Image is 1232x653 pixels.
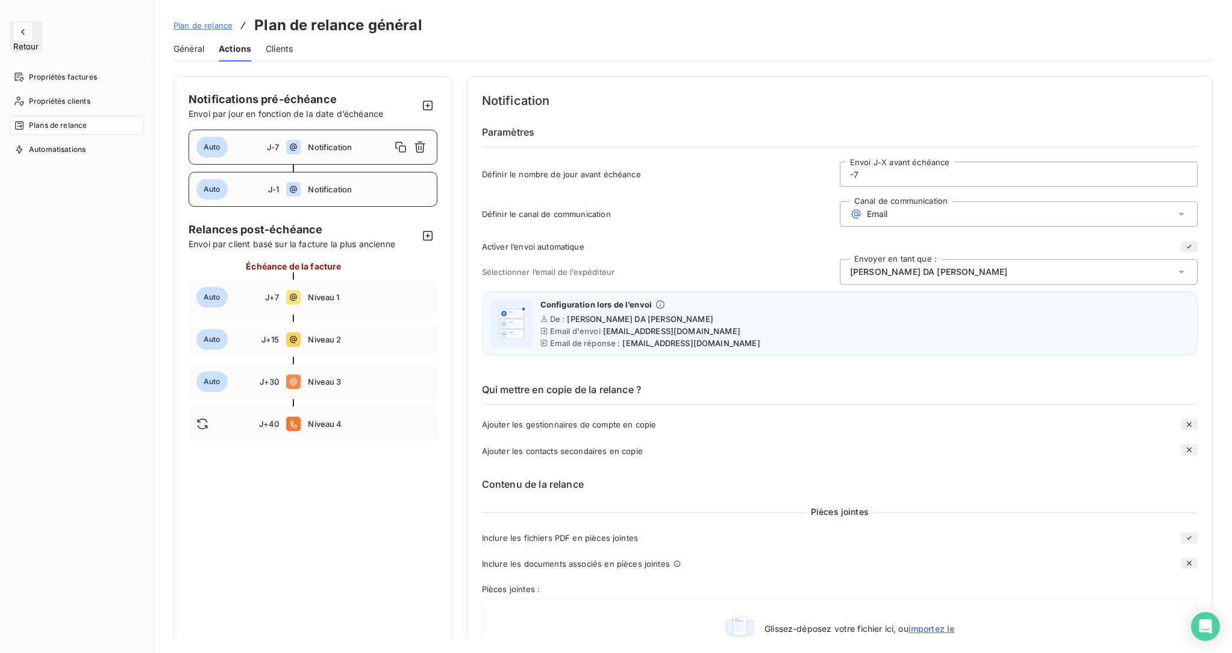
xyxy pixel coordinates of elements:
[765,623,954,634] span: Glissez-déposez votre fichier ici, ou
[259,419,280,429] span: J+40
[308,185,429,194] span: Notification
[308,292,429,302] span: Niveau 1
[482,267,840,277] span: Sélectionner l’email de l’expéditeur
[867,208,888,220] span: Email
[482,584,1198,594] span: Pièces jointes :
[308,142,390,152] span: Notification
[10,22,42,52] button: Retour
[29,120,87,131] span: Plans de relance
[174,43,204,55] span: Général
[29,144,86,155] span: Automatisations
[10,116,144,135] a: Plans de relance
[482,209,840,219] span: Définir le canal de communication
[196,287,228,308] span: Auto
[260,377,280,386] span: J+30
[196,137,228,157] span: Auto
[482,382,1198,405] h6: Qui mettre en copie de la relance ?
[196,371,228,392] span: Auto
[10,140,144,159] a: Automatisations
[254,14,422,36] h3: Plan de relance général
[308,377,429,386] span: Niveau 3
[806,506,874,518] span: Pièces jointes
[482,533,638,543] span: Inclure les fichiers PDF en pièces jointes
[482,125,1198,147] h6: Paramètres
[29,72,97,83] span: Propriétés factures
[482,420,657,429] span: Ajouter les gestionnaires de compte en copie
[850,266,1008,278] span: [PERSON_NAME] DA [PERSON_NAME]
[550,338,621,348] span: Email de réponse :
[908,623,955,634] span: importez le
[189,221,418,238] span: Relances post-échéance
[219,43,251,55] span: Actions
[725,614,755,643] img: illustration
[174,19,233,31] a: Plan de relance
[603,326,740,336] span: [EMAIL_ADDRESS][DOMAIN_NAME]
[196,329,228,350] span: Auto
[482,559,670,569] span: Inclure les documents associés en pièces jointes
[10,92,144,111] a: Propriétés clients
[482,169,840,179] span: Définir le nombre de jour avant échéance
[265,292,279,302] span: J+7
[567,314,713,324] span: [PERSON_NAME] DA [PERSON_NAME]
[308,419,429,429] span: Niveau 4
[550,326,601,336] span: Email d'envoi
[482,446,643,456] span: Ajouter les contacts secondaires en copie
[196,179,228,200] span: Auto
[308,335,429,344] span: Niveau 2
[246,260,341,273] span: Échéance de la facture
[622,338,760,348] span: [EMAIL_ADDRESS][DOMAIN_NAME]
[268,185,279,194] span: J-1
[189,238,418,250] span: Envoi par client basé sur la facture la plus ancienne
[189,93,337,106] span: Notifications pré-échéance
[13,42,39,51] span: Retour
[266,43,293,55] span: Clients
[492,304,531,343] img: illustration helper email
[482,477,1198,491] h6: Contenu de la relance
[1191,612,1220,641] div: Open Intercom Messenger
[540,300,652,309] span: Configuration lors de l’envoi
[550,314,565,324] span: De :
[482,91,1198,110] h4: Notification
[267,142,279,152] span: J-7
[174,21,233,30] span: Plan de relance
[261,335,280,344] span: J+15
[10,68,144,87] a: Propriétés factures
[189,109,383,119] span: Envoi par jour en fonction de la date d’échéance
[29,96,90,107] span: Propriétés clients
[482,242,584,251] span: Activer l’envoi automatique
